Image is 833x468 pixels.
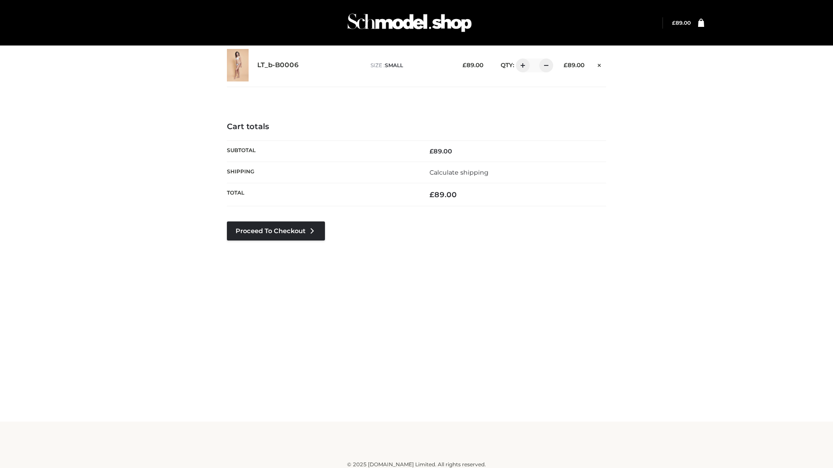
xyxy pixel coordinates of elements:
div: QTY: [492,58,550,72]
span: £ [430,190,434,199]
h4: Cart totals [227,122,606,132]
a: Calculate shipping [430,169,489,176]
span: £ [672,19,676,26]
a: £89.00 [672,19,691,26]
a: LT_b-B0006 [257,61,299,69]
th: Subtotal [227,140,416,162]
th: Shipping [227,162,416,183]
bdi: 89.00 [462,62,483,68]
a: Proceed to Checkout [227,221,325,240]
bdi: 89.00 [430,190,457,199]
th: Total [227,183,416,206]
span: £ [564,62,567,68]
bdi: 89.00 [430,147,452,155]
bdi: 89.00 [564,62,584,68]
a: Remove this item [593,58,606,70]
span: SMALL [385,62,403,68]
span: £ [430,147,433,155]
bdi: 89.00 [672,19,691,26]
p: size : [371,62,449,69]
img: Schmodel Admin 964 [344,6,475,40]
span: £ [462,62,466,68]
